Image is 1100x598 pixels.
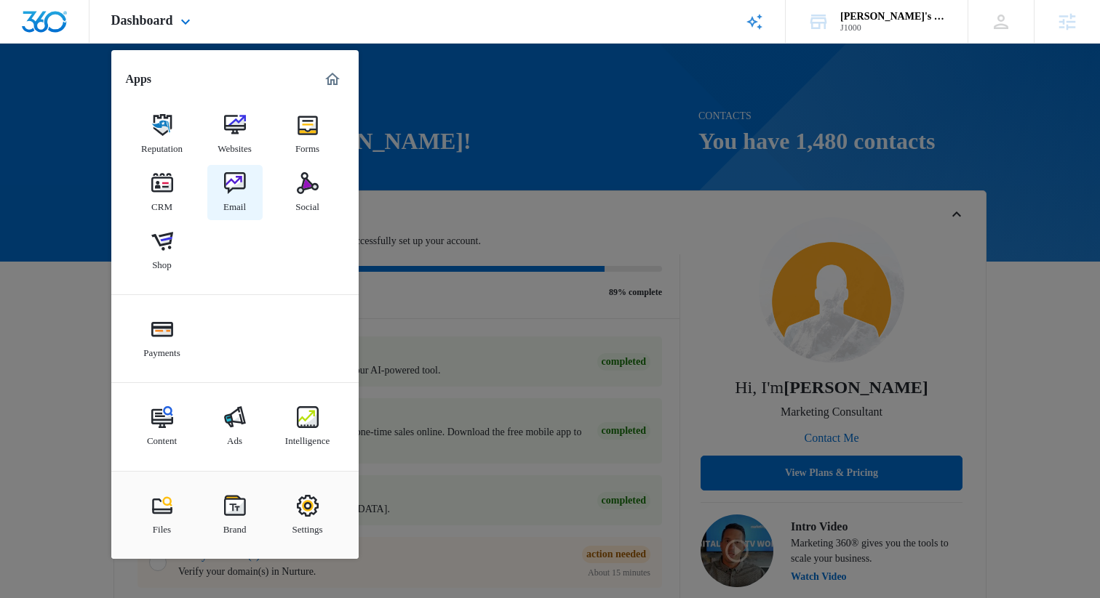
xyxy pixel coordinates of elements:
[285,428,330,447] div: Intelligence
[292,517,323,536] div: Settings
[135,399,190,454] a: Content
[147,428,177,447] div: Content
[151,194,172,213] div: CRM
[280,399,335,454] a: Intelligence
[135,223,190,278] a: Shop
[141,136,183,155] div: Reputation
[227,428,242,447] div: Ads
[207,165,263,220] a: Email
[295,136,319,155] div: Forms
[143,340,180,359] div: Payments
[111,13,173,28] span: Dashboard
[223,517,247,536] div: Brand
[152,252,172,271] div: Shop
[280,107,335,162] a: Forms
[135,311,190,366] a: Payments
[280,488,335,543] a: Settings
[126,72,152,86] h2: Apps
[218,136,252,155] div: Websites
[135,165,190,220] a: CRM
[153,517,171,536] div: Files
[840,23,946,33] div: account id
[280,165,335,220] a: Social
[207,488,263,543] a: Brand
[321,68,344,91] a: Marketing 360® Dashboard
[207,399,263,454] a: Ads
[223,194,246,213] div: Email
[207,107,263,162] a: Websites
[135,488,190,543] a: Files
[840,11,946,23] div: account name
[295,194,319,213] div: Social
[135,107,190,162] a: Reputation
